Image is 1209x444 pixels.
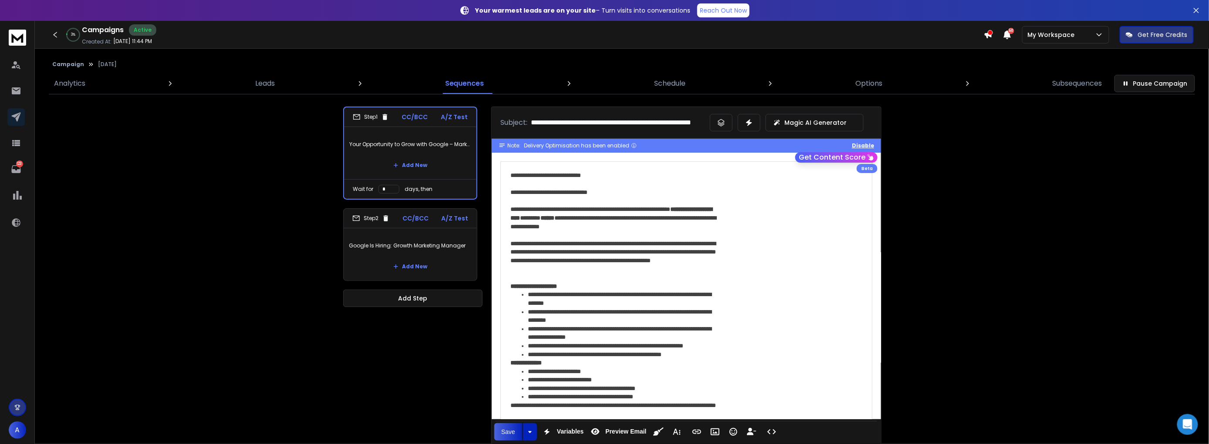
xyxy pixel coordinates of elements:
span: Note: [507,142,520,149]
a: Analytics [49,73,91,94]
p: A/Z Test [441,113,468,121]
p: Subsequences [1053,78,1102,89]
p: 123 [16,160,23,167]
button: Campaign [52,61,84,68]
button: Add Step [343,290,483,307]
img: logo [9,30,26,46]
span: Preview Email [604,428,648,435]
a: Sequences [440,73,490,94]
h1: Campaigns [82,25,124,35]
div: Step 2 [352,214,390,222]
button: A [9,421,26,439]
p: Created At: [82,38,111,45]
button: Save [494,423,522,441]
p: Reach Out Now [700,6,747,15]
button: Add New [386,258,434,275]
p: Leads [255,78,275,89]
button: Insert Image (Ctrl+P) [707,423,723,441]
a: Leads [250,73,280,94]
p: days, then [405,186,432,193]
p: Schedule [654,78,686,89]
p: My Workspace [1028,30,1078,39]
button: Clean HTML [650,423,667,441]
p: Wait for [353,186,373,193]
button: Disable [852,142,874,149]
div: Open Intercom Messenger [1177,414,1198,435]
p: Google Is Hiring: Growth Marketing Manager [349,234,472,258]
p: Options [856,78,883,89]
p: [DATE] 11:44 PM [113,38,152,45]
button: Insert Unsubscribe Link [743,423,760,441]
button: Code View [763,423,780,441]
button: Get Free Credits [1120,26,1194,43]
a: Schedule [649,73,691,94]
button: Get Content Score [795,152,878,163]
p: Subject: [500,117,527,128]
div: Beta [857,164,878,173]
button: Preview Email [587,423,648,441]
p: Magic AI Generator [784,118,847,127]
p: Sequences [445,78,484,89]
button: Emoticons [725,423,742,441]
li: Step1CC/BCCA/Z TestYour Opportunity to Grow with Google – Marketing Manager RoleAdd NewWait forda... [343,107,477,200]
p: 3 % [71,32,75,37]
button: Add New [386,157,434,174]
span: 50 [1008,28,1014,34]
button: Pause Campaign [1114,75,1195,92]
div: Active [129,24,156,36]
p: CC/BCC [402,214,429,223]
span: Variables [555,428,586,435]
div: Delivery Optimisation has been enabled [524,142,637,149]
p: CC/BCC [402,113,428,121]
p: Analytics [54,78,85,89]
li: Step2CC/BCCA/Z TestGoogle Is Hiring: Growth Marketing ManagerAdd New [343,208,477,281]
div: Step 1 [353,113,389,121]
p: – Turn visits into conversations [475,6,690,15]
a: Subsequences [1047,73,1108,94]
p: Your Opportunity to Grow with Google – Marketing Manager Role [349,132,471,157]
a: Reach Out Now [697,3,750,17]
strong: Your warmest leads are on your site [475,6,596,15]
p: [DATE] [98,61,117,68]
button: Insert Link (Ctrl+K) [689,423,705,441]
button: More Text [669,423,685,441]
p: Get Free Credits [1138,30,1188,39]
button: Variables [539,423,586,441]
a: Options [851,73,888,94]
p: A/Z Test [441,214,468,223]
a: 123 [7,160,25,178]
button: Magic AI Generator [766,114,864,131]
